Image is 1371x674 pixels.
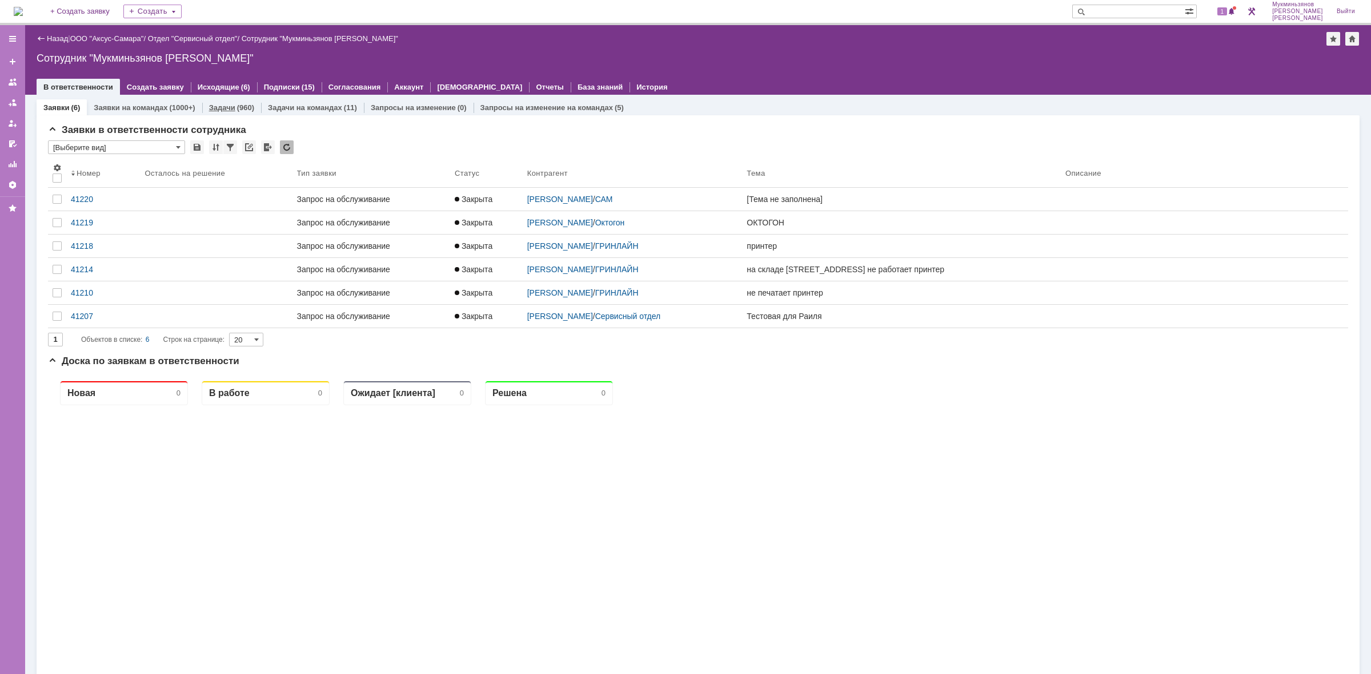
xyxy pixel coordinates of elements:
span: [PERSON_NAME] [1272,15,1323,22]
div: 41214 [71,265,135,274]
a: ГРИНЛАЙН [595,288,639,297]
a: Отчеты [536,83,564,91]
a: Назад [47,34,68,43]
a: 41219 [66,211,140,234]
a: Отдел "Сервисный отдел" [148,34,238,43]
a: Закрыта [450,258,523,281]
a: База знаний [578,83,623,91]
div: Статус [455,169,479,177]
div: (5) [615,103,624,112]
div: (1000+) [169,103,195,112]
div: Новая [19,16,47,27]
div: Ожидает [клиента] [303,16,387,27]
div: Тип заявки [297,169,336,177]
div: Обновлять список [280,140,294,154]
div: 41207 [71,312,135,321]
a: Запрос на обслуживание [292,211,450,234]
div: (0) [458,103,467,112]
div: Сотрудник "Мукминьзянов [PERSON_NAME]" [242,34,398,43]
span: Закрыта [455,241,492,251]
span: Настройки [53,163,62,172]
a: Закрыта [450,235,523,257]
div: / [527,312,738,321]
a: Тестовая для Раиля [742,305,1061,328]
a: Создать заявку [127,83,184,91]
div: 0 [129,17,133,26]
div: принтер [747,241,1056,251]
div: | [68,34,70,42]
a: Закрыта [450,305,523,328]
a: [DEMOGRAPHIC_DATA] [437,83,522,91]
div: 0 [554,17,558,26]
a: Мои заявки [3,114,22,132]
div: / [527,265,738,274]
a: Подписки [264,83,300,91]
a: [PERSON_NAME] [527,218,593,227]
a: 41207 [66,305,140,328]
a: Перейти на домашнюю страницу [14,7,23,16]
a: 41218 [66,235,140,257]
div: 41218 [71,241,135,251]
div: Решена [444,16,479,27]
th: Тип заявки [292,159,450,188]
div: / [70,34,148,43]
a: 41220 [66,188,140,211]
a: 41214 [66,258,140,281]
th: Осталось на решение [140,159,292,188]
div: / [527,218,738,227]
a: Аккаунт [394,83,423,91]
div: Сделать домашней страницей [1345,32,1359,46]
a: [PERSON_NAME] [527,241,593,251]
a: на складе [STREET_ADDRESS] не работает принтер [742,258,1061,281]
div: Осталось на решение [145,169,225,177]
a: Запрос на обслуживание [292,305,450,328]
a: Запрос на обслуживание [292,258,450,281]
a: ОКТОГОН [742,211,1061,234]
a: [PERSON_NAME] [527,312,593,321]
span: Мукминьзянов [1272,1,1323,8]
div: 41219 [71,218,135,227]
a: [PERSON_NAME] [527,288,593,297]
div: 41220 [71,195,135,204]
a: Запрос на обслуживание [292,188,450,211]
a: Заявки в моей ответственности [3,94,22,112]
span: Закрыта [455,312,492,321]
a: Запрос на обслуживание [292,281,450,304]
div: Сохранить вид [190,140,204,154]
span: Заявки в ответственности сотрудника [48,124,246,135]
div: [Тема не заполнена] [747,195,1056,204]
a: Закрыта [450,211,523,234]
a: [PERSON_NAME] [527,195,593,204]
a: Запрос на обслуживание [292,235,450,257]
a: Перейти в интерфейс администратора [1245,5,1258,18]
div: Запрос на обслуживание [297,218,446,227]
img: logo [14,7,23,16]
a: Запросы на изменение [371,103,456,112]
div: 41210 [71,288,135,297]
div: / [527,241,738,251]
div: (6) [71,103,80,112]
a: принтер [742,235,1061,257]
div: ОКТОГОН [747,218,1056,227]
div: 6 [146,333,150,346]
th: Номер [66,159,140,188]
div: (960) [237,103,254,112]
span: 1 [1217,7,1228,15]
div: (11) [344,103,357,112]
th: Тема [742,159,1061,188]
div: / [527,195,738,204]
div: не печатает принтер [747,288,1056,297]
div: В работе [161,16,202,27]
div: 0 [412,17,416,26]
a: Мои согласования [3,135,22,153]
span: Расширенный поиск [1185,5,1196,16]
a: Отчеты [3,155,22,173]
div: Экспорт списка [261,140,275,154]
div: Добавить в избранное [1326,32,1340,46]
a: Создать заявку [3,53,22,71]
span: Доска по заявкам в ответственности [48,356,239,366]
a: Задачи на командах [268,103,342,112]
div: Сортировка... [209,140,223,154]
div: Скопировать ссылку на список [242,140,256,154]
div: Создать [123,5,182,18]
